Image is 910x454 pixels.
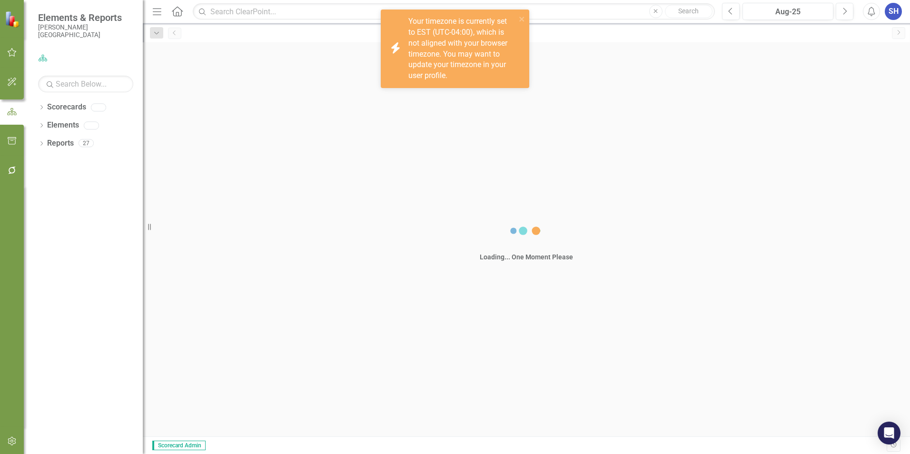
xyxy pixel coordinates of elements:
input: Search Below... [38,76,133,92]
input: Search ClearPoint... [193,3,715,20]
button: Aug-25 [742,3,833,20]
small: [PERSON_NAME][GEOGRAPHIC_DATA] [38,23,133,39]
a: Elements [47,120,79,131]
button: Search [665,5,712,18]
button: close [519,13,525,24]
button: SH [885,3,902,20]
div: Loading... One Moment Please [480,252,573,262]
a: Scorecards [47,102,86,113]
span: Scorecard Admin [152,441,206,450]
a: Reports [47,138,74,149]
div: Aug-25 [746,6,830,18]
span: Search [678,7,699,15]
span: Elements & Reports [38,12,133,23]
img: ClearPoint Strategy [4,10,21,28]
div: Your timezone is currently set to EST (UTC-04:00), which is not aligned with your browser timezon... [408,16,516,81]
div: Open Intercom Messenger [878,422,900,444]
div: 27 [79,139,94,148]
